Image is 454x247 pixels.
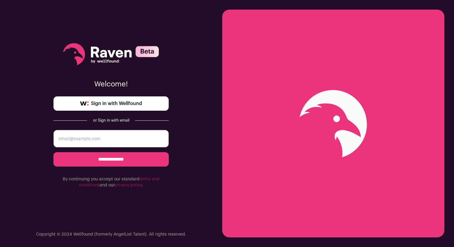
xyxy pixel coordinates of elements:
a: privacy policy [115,183,142,187]
p: By continuing you accept our standard and our . [53,176,169,188]
a: Sign in with Wellfound [53,96,169,111]
p: Welcome! [53,80,169,89]
input: email@example.com [53,130,169,147]
div: or Sign in with email [92,118,130,123]
p: Copyright © 2024 Wellfound (formerly AngelList Talent). All rights reserved. [36,231,186,237]
img: wellfound-symbol-flush-black-fb3c872781a75f747ccb3a119075da62bfe97bd399995f84a933054e44a575c4.png [80,101,89,106]
span: Sign in with Wellfound [91,100,142,107]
